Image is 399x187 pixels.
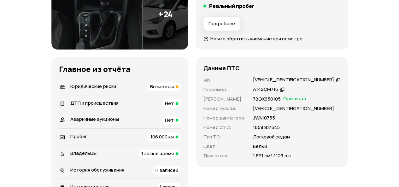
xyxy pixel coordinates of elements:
[59,65,181,73] h3: Главное из отчёта
[253,124,280,131] p: 1658307545
[203,96,245,102] p: [PERSON_NAME] :
[253,86,278,93] div: А142СМ716
[150,83,174,90] span: Возможны
[70,167,124,173] span: История обслуживания
[253,133,290,140] p: Легковой седан
[155,167,178,173] span: 11 записей
[203,86,245,93] p: Госномер :
[283,96,306,102] span: Оригинал
[209,3,255,9] h5: Реальный пробег
[165,117,174,123] span: Нет
[70,100,119,106] span: ДТП и происшествия
[253,152,292,159] p: 1 591 см³ / 123 л.с.
[203,114,245,121] p: Номер двигателя :
[253,105,334,112] p: [VEHICLE_IDENTIFICATION_NUMBER]
[70,116,119,122] span: Аварийные аукционы
[203,77,245,84] p: VIN :
[203,143,245,150] p: Цвет :
[203,105,245,112] p: Номер кузова :
[253,77,334,83] div: [VEHICLE_IDENTIFICATION_NUMBER]
[141,150,174,157] span: 1 за всё время
[70,150,97,156] span: Владельцы
[203,152,245,159] p: Двигатель :
[203,124,245,131] p: Номер СТС :
[253,143,267,150] p: Белый
[70,133,87,140] span: Пробег
[203,133,245,140] p: Тип ТС :
[253,114,275,121] p: JW410755
[203,17,240,31] button: Подробнее
[165,100,174,107] span: Нет
[150,133,174,140] span: 106 000 км
[208,20,235,27] span: Подробнее
[70,83,116,90] span: Юридические риски
[203,65,240,72] h4: Данные ПТС
[203,35,302,42] a: На что обратить внимание при осмотре
[253,96,281,102] p: 78ОХ650105
[210,35,302,42] span: На что обратить внимание при осмотре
